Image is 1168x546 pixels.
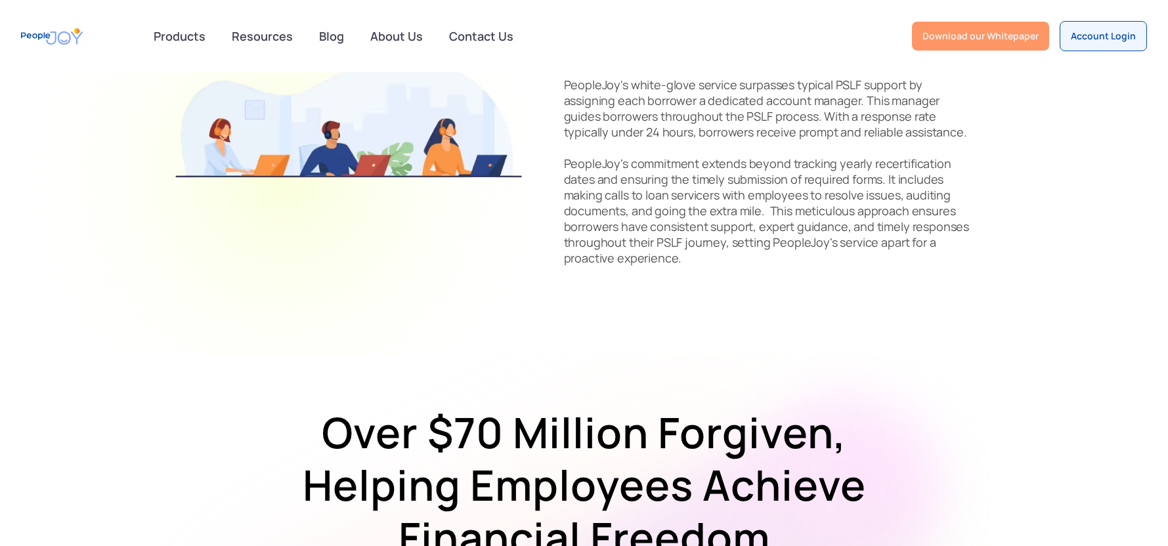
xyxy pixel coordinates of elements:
div: Download our Whitepaper [922,30,1039,43]
a: Contact Us [441,22,521,51]
a: home [21,22,83,51]
p: PeopleJoy's white-glove service surpasses typical PSLF support by assigning each borrower a dedic... [564,77,975,266]
div: Products [146,23,213,49]
a: Download our Whitepaper [912,22,1049,51]
a: Resources [224,22,301,51]
a: About Us [362,22,431,51]
a: Blog [311,22,352,51]
img: Improve-Your-Employee-Retention-Rate-PeopleJoy [164,7,531,236]
div: Account Login [1071,30,1136,43]
a: Account Login [1060,21,1147,51]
